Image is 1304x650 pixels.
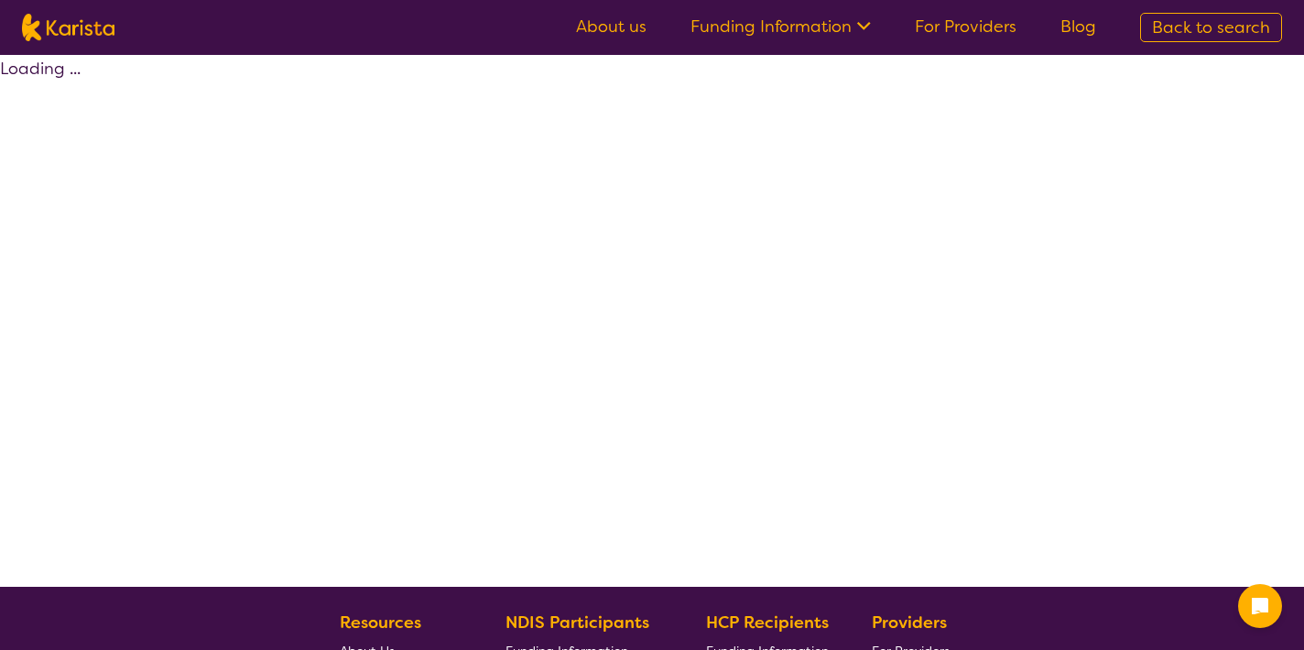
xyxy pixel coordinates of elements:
span: Back to search [1152,16,1270,38]
img: Karista logo [22,14,114,41]
a: Back to search [1140,13,1282,42]
a: About us [576,16,647,38]
a: Funding Information [690,16,871,38]
b: Resources [340,612,421,634]
b: HCP Recipients [706,612,829,634]
a: For Providers [915,16,1016,38]
b: NDIS Participants [505,612,649,634]
a: Blog [1060,16,1096,38]
b: Providers [872,612,947,634]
